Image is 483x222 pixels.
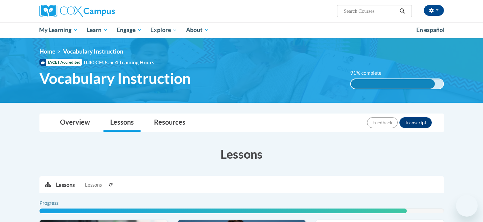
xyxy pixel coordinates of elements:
[367,117,398,128] button: Feedback
[110,59,113,65] span: •
[63,48,123,55] span: Vocabulary Instruction
[39,48,55,55] a: Home
[416,26,445,33] span: En español
[350,69,389,77] label: 91% complete
[351,79,435,89] div: 91% complete
[112,22,146,38] a: Engage
[412,23,449,37] a: En español
[103,114,141,132] a: Lessons
[39,199,78,207] label: Progress:
[117,26,142,34] span: Engage
[39,59,82,66] span: IACET Accredited
[343,7,397,15] input: Search Courses
[39,69,191,87] span: Vocabulary Instruction
[39,146,444,162] h3: Lessons
[29,22,454,38] div: Main menu
[186,26,209,34] span: About
[147,114,192,132] a: Resources
[39,26,78,34] span: My Learning
[397,7,407,15] button: Search
[399,117,432,128] button: Transcript
[115,59,154,65] span: 4 Training Hours
[87,26,108,34] span: Learn
[182,22,213,38] a: About
[56,181,75,189] p: Lessons
[150,26,177,34] span: Explore
[456,195,478,217] iframe: Button to launch messaging window
[82,22,112,38] a: Learn
[84,59,115,66] span: 0.40 CEUs
[39,5,168,17] a: Cox Campus
[424,5,444,16] button: Account Settings
[39,5,115,17] img: Cox Campus
[53,114,97,132] a: Overview
[35,22,83,38] a: My Learning
[85,181,102,189] span: Lessons
[146,22,182,38] a: Explore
